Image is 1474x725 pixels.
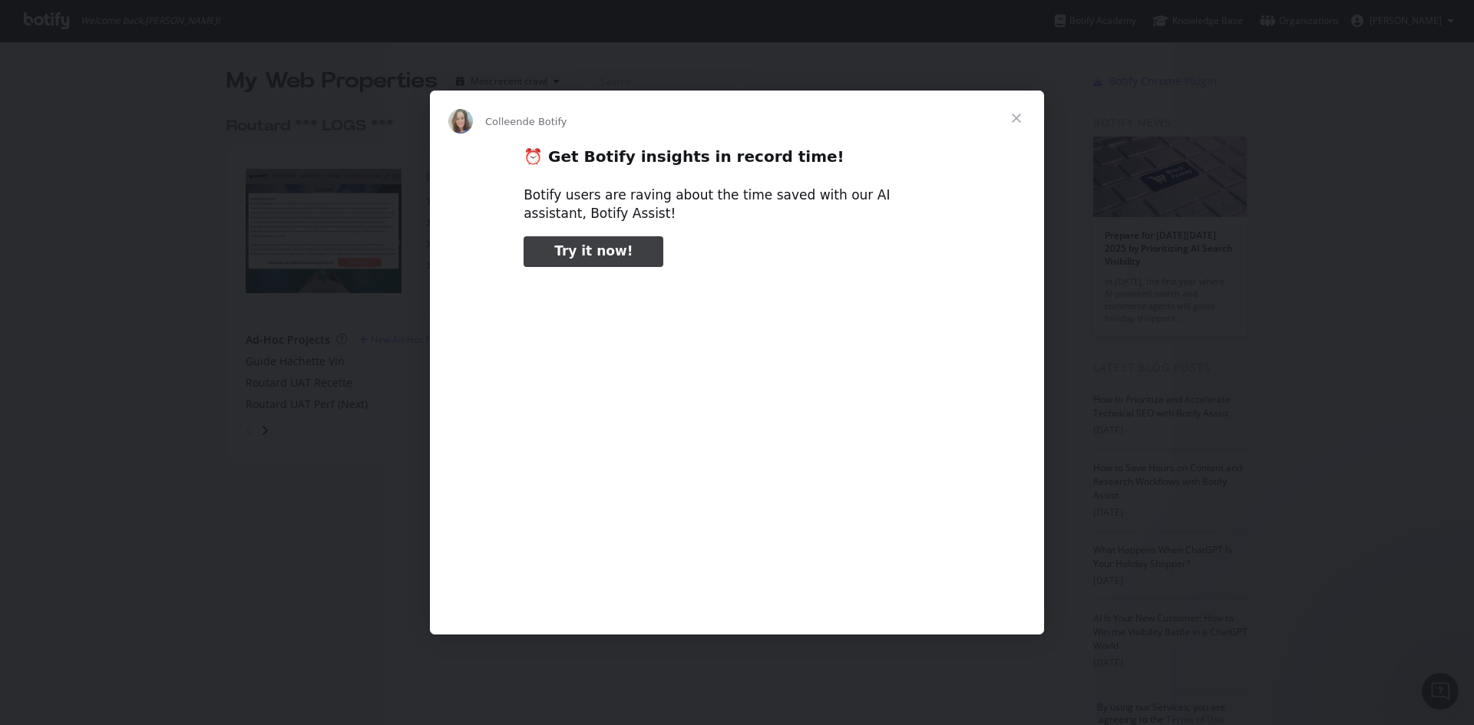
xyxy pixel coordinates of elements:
[554,243,633,259] span: Try it now!
[417,280,1057,600] video: Regarder la vidéo
[523,116,567,127] span: de Botify
[448,109,473,133] img: Profile image for Colleen
[524,236,663,267] a: Try it now!
[989,91,1044,146] span: Fermer
[524,147,950,175] h2: ⏰ Get Botify insights in record time!
[485,116,523,127] span: Colleen
[524,186,950,223] div: Botify users are raving about the time saved with our AI assistant, Botify Assist!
